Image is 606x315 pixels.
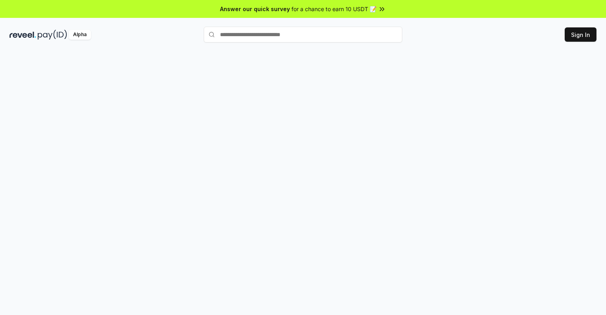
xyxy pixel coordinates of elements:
[38,30,67,40] img: pay_id
[10,30,36,40] img: reveel_dark
[220,5,290,13] span: Answer our quick survey
[565,27,596,42] button: Sign In
[69,30,91,40] div: Alpha
[291,5,376,13] span: for a chance to earn 10 USDT 📝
